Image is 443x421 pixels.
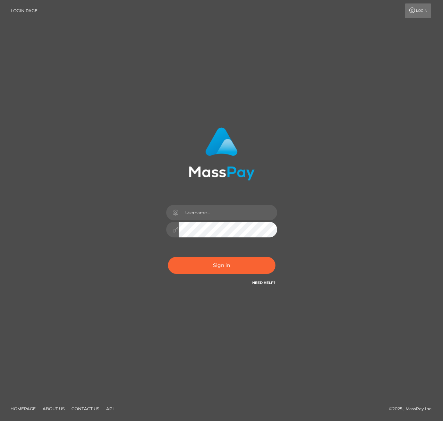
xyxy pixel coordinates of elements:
[168,257,275,274] button: Sign in
[103,403,117,414] a: API
[405,3,431,18] a: Login
[69,403,102,414] a: Contact Us
[8,403,39,414] a: Homepage
[252,280,275,285] a: Need Help?
[189,127,255,180] img: MassPay Login
[179,205,277,220] input: Username...
[11,3,37,18] a: Login Page
[40,403,67,414] a: About Us
[389,405,438,413] div: © 2025 , MassPay Inc.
